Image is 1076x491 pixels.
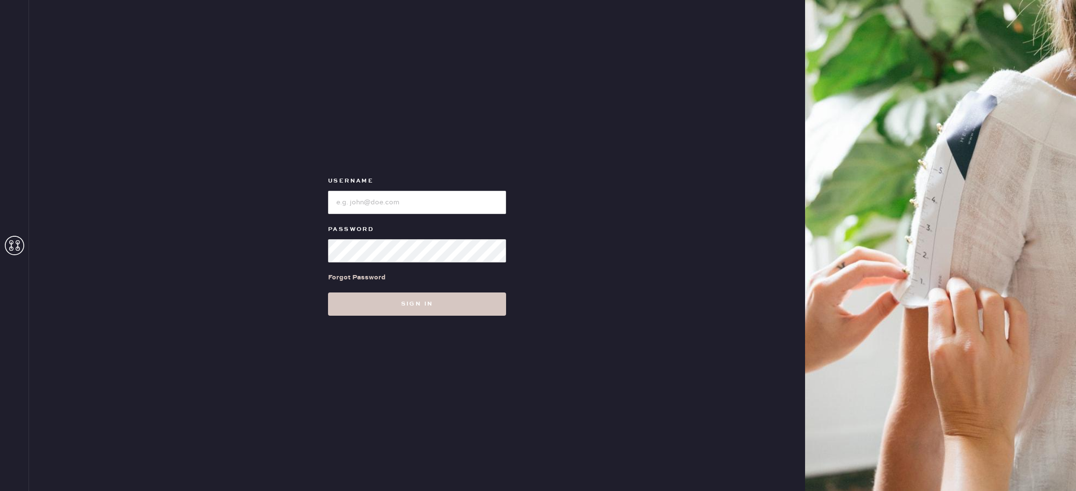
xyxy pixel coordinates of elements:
[328,262,386,292] a: Forgot Password
[328,224,506,235] label: Password
[328,175,506,187] label: Username
[328,272,386,283] div: Forgot Password
[328,191,506,214] input: e.g. john@doe.com
[328,292,506,316] button: Sign in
